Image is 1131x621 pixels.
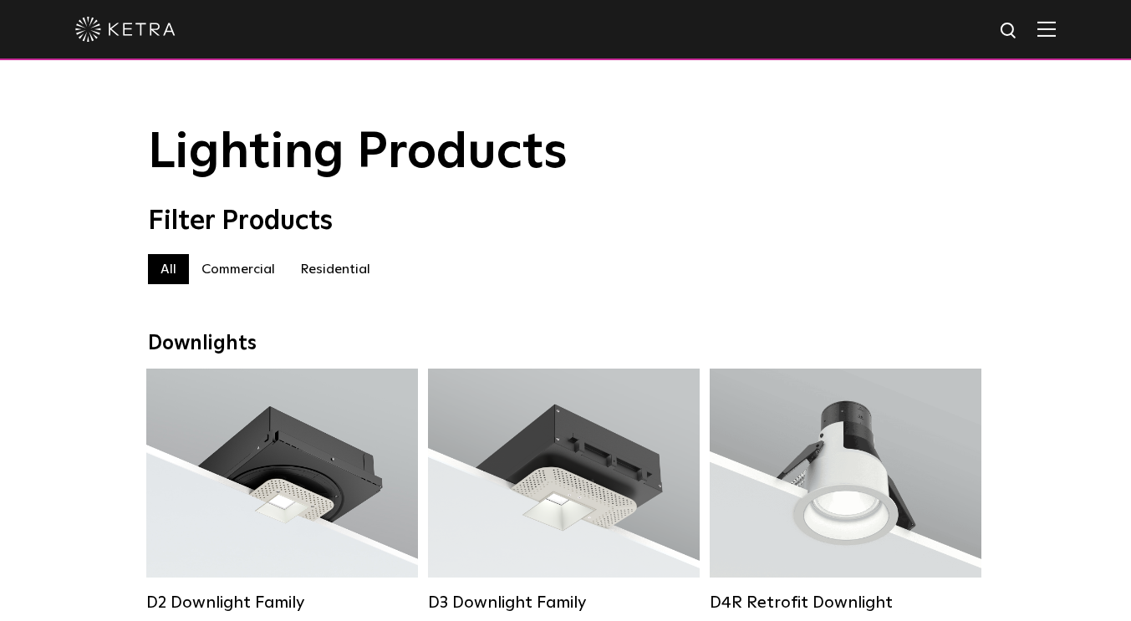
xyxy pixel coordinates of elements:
div: D2 Downlight Family [146,593,418,613]
div: Filter Products [148,206,984,237]
span: Lighting Products [148,128,568,178]
label: Residential [288,254,383,284]
a: D4R Retrofit Downlight Lumen Output:800Colors:White / BlackBeam Angles:15° / 25° / 40° / 60°Watta... [710,369,981,613]
a: D2 Downlight Family Lumen Output:1200Colors:White / Black / Gloss Black / Silver / Bronze / Silve... [146,369,418,613]
div: D3 Downlight Family [428,593,700,613]
label: Commercial [189,254,288,284]
img: Hamburger%20Nav.svg [1037,21,1056,37]
label: All [148,254,189,284]
a: D3 Downlight Family Lumen Output:700 / 900 / 1100Colors:White / Black / Silver / Bronze / Paintab... [428,369,700,613]
img: ketra-logo-2019-white [75,17,176,42]
div: Downlights [148,332,984,356]
img: search icon [999,21,1020,42]
div: D4R Retrofit Downlight [710,593,981,613]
